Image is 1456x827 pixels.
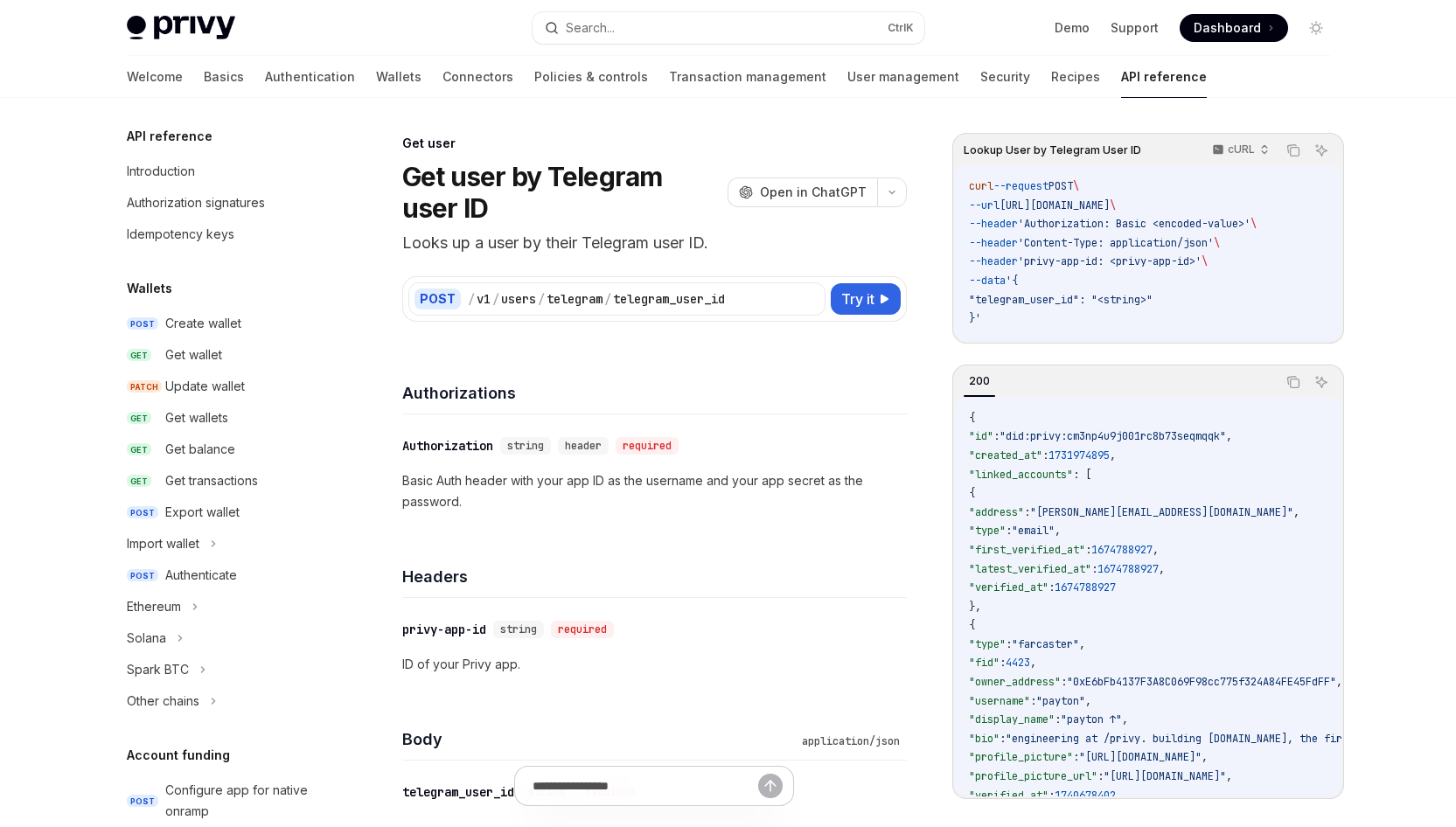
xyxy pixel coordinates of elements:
span: "payton ↑" [1061,712,1122,726]
span: : [1048,580,1055,594]
div: Get transactions [165,470,258,491]
span: POST [127,795,158,808]
a: Transaction management [669,56,826,98]
h5: Wallets [127,278,172,299]
span: "linked_accounts" [969,468,1073,482]
button: Ask AI [1310,139,1333,162]
span: : [1055,712,1061,726]
a: PATCHUpdate wallet [113,371,337,402]
a: Dashboard [1180,14,1288,42]
div: required [616,437,679,455]
span: \ [1250,217,1257,231]
span: 1740678402 [1055,789,1116,803]
a: Demo [1055,19,1090,37]
span: 1674788927 [1055,580,1116,594]
div: / [492,290,499,308]
span: POST [127,569,158,582]
a: Basics [204,56,244,98]
span: , [1085,694,1091,708]
span: Dashboard [1194,19,1261,37]
a: POSTExport wallet [113,497,337,528]
span: "owner_address" [969,675,1061,689]
span: 1674788927 [1097,562,1159,576]
span: Ctrl K [888,21,914,35]
a: GETGet wallets [113,402,337,434]
div: / [538,290,545,308]
span: "[URL][DOMAIN_NAME]" [1104,769,1226,783]
span: , [1159,562,1165,576]
span: , [1116,789,1122,803]
a: Authorization signatures [113,187,337,219]
a: Introduction [113,156,337,187]
span: "id" [969,429,993,443]
span: PATCH [127,380,162,393]
div: Get user [402,135,907,152]
span: POST [127,506,158,519]
span: --header [969,236,1018,250]
a: POSTAuthenticate [113,559,337,591]
button: Ask AI [1310,371,1333,393]
span: , [1122,712,1128,726]
div: Introduction [127,161,195,182]
a: Security [980,56,1030,98]
span: : [1006,637,1012,651]
button: Search...CtrlK [533,12,924,44]
span: "display_name" [969,712,1055,726]
span: [URL][DOMAIN_NAME] [1000,198,1110,212]
span: "latest_verified_at" [969,562,1091,576]
span: "payton" [1036,694,1085,708]
button: Copy the contents from the code block [1282,371,1305,393]
h4: Body [402,727,795,751]
span: \ [1214,236,1220,250]
span: "first_verified_at" [969,543,1085,557]
span: "telegram_user_id": "<string>" [969,293,1153,307]
div: Solana [127,628,166,649]
div: users [501,290,536,308]
a: GETGet transactions [113,465,337,497]
span: , [1293,505,1299,519]
button: Copy the contents from the code block [1282,139,1305,162]
h5: Account funding [127,745,230,766]
span: --data [969,274,1006,288]
span: { [969,486,975,500]
a: POSTCreate wallet [113,308,337,339]
div: Authorization [402,437,493,455]
button: Open in ChatGPT [728,177,877,207]
span: : [1048,789,1055,803]
div: Get wallet [165,344,222,365]
a: Idempotency keys [113,219,337,250]
span: "type" [969,637,1006,651]
span: \ [1073,179,1079,193]
span: GET [127,475,151,488]
span: }' [969,311,981,325]
h4: Authorizations [402,381,907,405]
a: Welcome [127,56,183,98]
h4: Headers [402,565,907,588]
a: GETGet wallet [113,339,337,371]
span: \ [1202,254,1208,268]
span: GET [127,412,151,425]
span: POST [127,317,158,330]
span: GET [127,443,151,456]
div: application/json [795,733,907,750]
span: GET [127,349,151,362]
div: privy-app-id [402,621,486,638]
a: User management [847,56,959,98]
span: : [1000,656,1006,670]
div: Import wallet [127,533,199,554]
span: , [1336,675,1342,689]
a: Authentication [265,56,355,98]
span: Open in ChatGPT [760,184,867,201]
div: Spark BTC [127,659,189,680]
span: : [ [1073,468,1091,482]
span: , [1226,769,1232,783]
p: cURL [1228,142,1255,156]
a: Connectors [442,56,513,98]
p: ID of your Privy app. [402,654,907,675]
span: : [1000,732,1006,746]
div: / [468,290,475,308]
span: : [1085,543,1091,557]
span: string [507,439,544,453]
span: "created_at" [969,448,1042,462]
span: : [1042,448,1048,462]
